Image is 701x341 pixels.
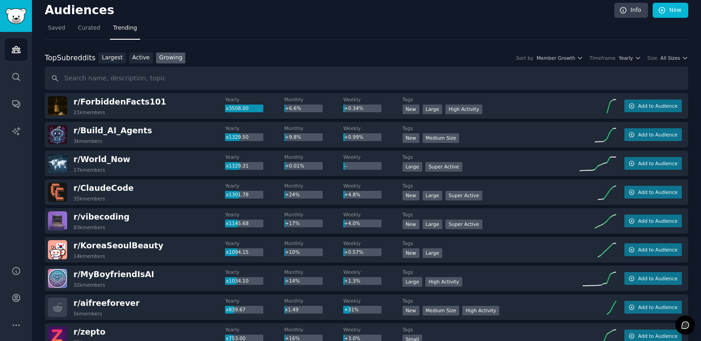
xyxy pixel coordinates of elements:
span: Add to Audience [638,131,677,138]
span: Add to Audience [638,275,677,282]
div: New [403,191,419,200]
dt: Monthly [284,96,343,103]
span: Yearly [619,55,633,61]
span: +4.8% [344,192,360,197]
button: Add to Audience [624,100,682,112]
dt: Tags [403,269,580,275]
div: New [403,306,419,315]
span: +4.0% [344,220,360,226]
span: +10% [285,249,300,255]
div: Super Active [445,191,482,200]
span: x1094.15 [226,249,249,255]
span: x1329.50 [226,134,249,140]
a: Largest [99,52,126,64]
span: x1145.68 [226,220,249,226]
a: New [653,3,688,18]
img: Build_AI_Agents [48,125,67,144]
span: +0.99% [344,134,363,140]
div: High Activity [425,277,462,287]
input: Search name, description, topic [45,67,688,90]
button: Member Growth [537,55,583,61]
span: +9.8% [285,134,301,140]
span: Add to Audience [638,218,677,224]
span: x3508.00 [226,105,249,111]
span: -- [344,163,348,168]
dt: Yearly [225,298,284,304]
div: 35k members [73,195,105,202]
span: r/ zepto [73,327,105,336]
span: r/ World_Now [73,155,130,164]
dt: Tags [403,326,580,333]
span: r/ vibecoding [73,212,130,221]
span: x1034.10 [226,278,249,283]
dt: Yearly [225,125,284,131]
span: +17% [285,220,300,226]
img: GummySearch logo [5,8,26,24]
div: 5k members [73,310,102,317]
dt: Monthly [284,240,343,247]
div: Sort by [516,55,534,61]
button: Add to Audience [624,301,682,314]
span: +1.3% [344,278,360,283]
img: MyBoyfriendIsAI [48,269,67,288]
span: Trending [113,24,137,32]
dt: Monthly [284,154,343,160]
button: Yearly [619,55,641,61]
span: +16% [285,336,300,341]
span: Add to Audience [638,333,677,339]
button: Add to Audience [624,215,682,227]
dt: Weekly [343,183,402,189]
h2: Audiences [45,3,614,18]
button: Add to Audience [624,243,682,256]
span: +0.57% [344,249,363,255]
div: 83k members [73,224,105,231]
span: +6.6% [285,105,301,111]
div: Top Subreddits [45,52,95,64]
dt: Yearly [225,269,284,275]
span: +0.01% [285,163,304,168]
span: x753.00 [226,336,246,341]
div: 32k members [73,282,105,288]
div: Large [423,191,443,200]
dt: Tags [403,125,580,131]
a: Growing [156,52,186,64]
img: KoreaSeoulBeauty [48,240,67,259]
button: Add to Audience [624,128,682,141]
dt: Yearly [225,326,284,333]
dt: Weekly [343,240,402,247]
dt: Tags [403,298,580,304]
dt: Weekly [343,298,402,304]
span: r/ Build_AI_Agents [73,126,152,135]
dt: Monthly [284,269,343,275]
span: Curated [78,24,100,32]
dt: Monthly [284,211,343,218]
dt: Weekly [343,269,402,275]
span: Add to Audience [638,247,677,253]
div: Super Active [425,162,462,172]
div: Large [423,248,443,258]
dt: Yearly [225,240,284,247]
div: Super Active [445,220,482,229]
dt: Weekly [343,154,402,160]
dt: Tags [403,211,580,218]
div: 3k members [73,138,102,144]
span: Add to Audience [638,103,677,109]
span: x1.49 [285,307,299,312]
span: +14% [285,278,300,283]
dt: Monthly [284,298,343,304]
dt: Monthly [284,326,343,333]
div: New [403,133,419,143]
dt: Tags [403,240,580,247]
div: New [403,220,419,229]
span: x1301.78 [226,192,249,197]
span: All Sizes [660,55,680,61]
span: r/ ForbiddenFacts101 [73,97,166,106]
span: Add to Audience [638,189,677,195]
button: Add to Audience [624,186,682,199]
span: Add to Audience [638,304,677,310]
dt: Yearly [225,96,284,103]
div: Large [423,105,443,114]
div: Medium Size [423,133,460,143]
div: Timeframe [590,55,616,61]
img: vibecoding [48,211,67,231]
